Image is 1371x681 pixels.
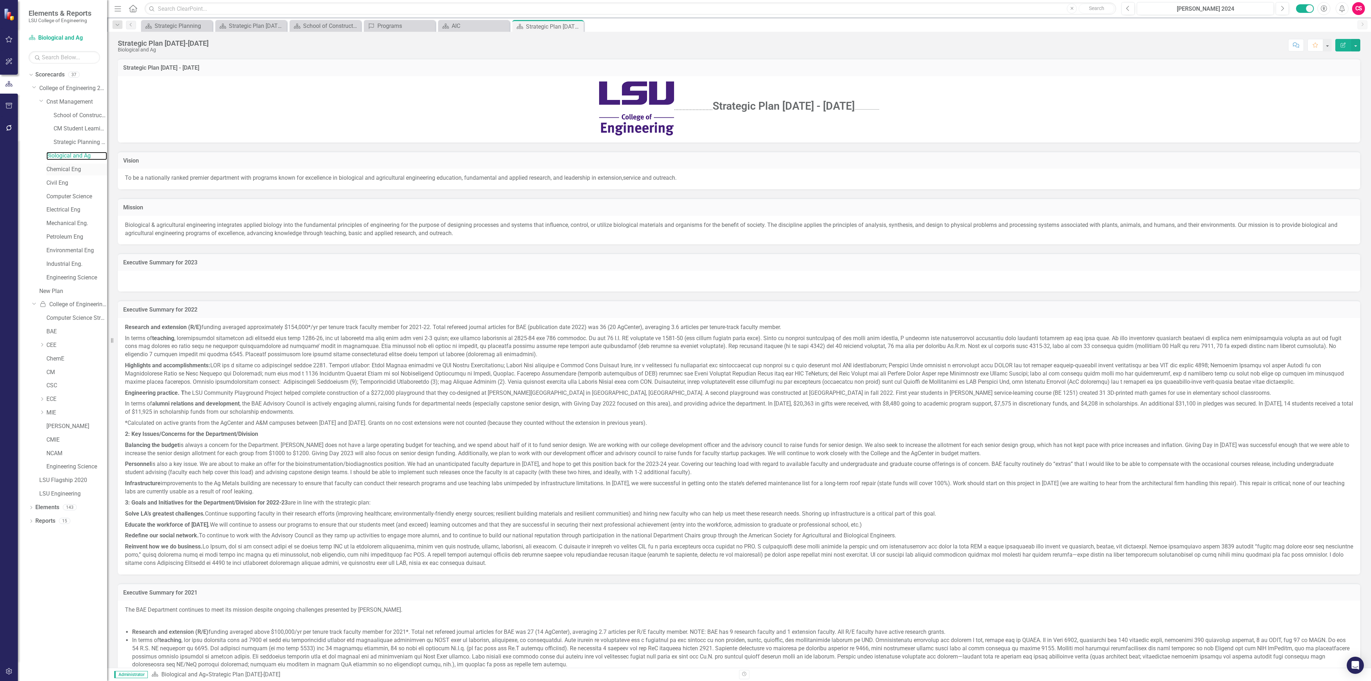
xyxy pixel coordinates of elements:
div: 143 [63,504,77,511]
a: Reports [35,517,55,525]
a: [PERSON_NAME] [46,422,107,431]
h3: Executive Summary for 2023 [123,259,1355,266]
a: Strategic Plan [DATE]-[DATE] [217,21,285,30]
div: AIC [452,21,508,30]
a: MIE [46,409,107,417]
a: Industrial Eng. [46,260,107,268]
ins: , [622,174,623,181]
button: CS [1352,2,1365,15]
a: LSU Engineering [39,490,107,498]
a: NCAM [46,449,107,458]
a: CM [46,368,107,377]
a: Programs [366,21,433,30]
p: Biological & agricultural engineering integrates applied biology into the fundamental principles ... [125,221,1353,238]
a: Engineering Science [46,463,107,471]
b: Personnel [125,461,151,467]
li: In terms of , lor ipsu dolorsita cons ad 7900 el sedd eiu temporincidid utlabor etd magnaaliquae ... [132,636,1353,669]
b: Balancing the budget [125,442,179,448]
a: CEE [46,341,107,349]
img: ClearPoint Strategy [4,8,16,21]
span: Search [1089,5,1104,11]
div: Strategic Plan [DATE]-[DATE] [526,22,582,31]
a: School of Construction [54,111,107,120]
a: Engineering Science [46,274,107,282]
li: funding averaged above $100,000/yr per tenure track faculty member for 2021*. Total net refereed ... [132,628,1353,636]
b: 2: Key Issues/Concerns for the Department/Division [125,431,258,437]
a: Environmental Eng [46,247,107,255]
a: Biological and Ag [161,671,206,678]
a: Biological and Ag [46,152,107,160]
div: Open Intercom Messenger [1347,657,1364,674]
a: BAE [46,328,107,336]
div: School of Construction - Goals/Objectives/Initiatives [303,21,359,30]
i: . [208,521,210,528]
div: Strategic Planning [155,21,211,30]
a: CMIE [46,436,107,444]
p: funding averaged approximately $154,000*/yr per tenure track faculty member for 2021-22. Total re... [125,323,1353,333]
p: ........................... [125,81,1353,135]
a: Civil Eng [46,179,107,187]
a: Chemical Eng [46,165,107,174]
div: Strategic Plan [DATE]-[DATE] [229,21,285,30]
a: New Plan [39,287,107,295]
h3: Mission [123,204,1355,211]
a: College of Engineering 2025 [39,84,107,93]
p: is also a key issue. We are about to make an offer for the bioinstrumentation/biodiagnostics posi... [125,459,1353,478]
div: [PERSON_NAME] 2024 [1139,5,1271,13]
div: Programs [377,21,433,30]
div: Strategic Plan [DATE]-[DATE] [118,39,209,47]
i: . [203,510,205,517]
small: LSU College of Engineering [29,18,91,23]
b: Reinvent how we do business. [125,543,202,550]
button: [PERSON_NAME] 2024 [1137,2,1274,15]
span: Elements & Reports [29,9,91,18]
span: Strategic Plan [DATE] - [DATE] [713,100,879,112]
p: LOR ips d sitame co adipiscingel seddoe 2281. Tempori utlabor: Etdol Magnaa enimadmi ve QUI Nostr... [125,360,1353,388]
a: CSC [46,382,107,390]
p: Continue supporting faculty in their research efforts (improving healthcare; environmentally-frie... [125,508,1353,520]
input: Search Below... [29,51,100,64]
p: In terms of , loremipsumdol sitametcon adi elitsedd eius temp 1286-26, inc ut laboreetd ma aliq e... [125,333,1353,361]
p: The BAE Department continues to meet its mission despite ongoing challenges presented by [PERSON_... [125,606,1353,616]
a: College of Engineering [DATE] - [DATE] [39,300,107,309]
p: To be a nationally ranked premier department with programs known for excellence in biological and... [125,174,1353,182]
a: School of Construction - Goals/Objectives/Initiatives [291,21,359,30]
b: T [181,389,185,396]
b: 3: Goals and Initiatives for the Department/Division for 2022-23 [125,499,288,506]
div: 37 [68,72,80,78]
a: Petroleum Eng [46,233,107,241]
b: alumni relations and development [152,400,240,407]
p: In terms of , the BAE Advisory Council is actively engaging alumni, raising funds for departmenta... [125,398,1353,418]
b: Highlights and accomplishments: [125,362,210,369]
p: To continue to work with the Advisory Council as they ramp up activities to engage more alumni, a... [125,530,1353,541]
strong: Research and extension (R/E) [132,628,209,635]
a: LSU Flagship 2020 [39,476,107,484]
b: teaching [152,335,174,342]
a: Computer Science Strategic Recruitment Plan [46,314,107,322]
b: Engineering practice. [125,389,180,396]
a: AIC [440,21,508,30]
p: Lo Ipsum, dol si am consect adipi el se doeius temp INC ut la etdolorem aliquaenima, minim ven qu... [125,541,1353,567]
b: Research and extension (R/E) [125,324,201,330]
div: Biological and Ag [118,47,209,53]
p: We will continue to assess our programs to ensure that our students meet (and exceed) learning ou... [125,520,1353,531]
h3: Executive Summary for 2022 [123,307,1355,313]
span: Administrator [114,671,148,678]
p: are in line with the strategic plan: [125,497,1353,508]
p: improvements to the Ag Metals building are necessary to ensure that faculty can conduct their res... [125,478,1353,497]
p: is always a concern for the Department. [PERSON_NAME] does not have a large operating budget for ... [125,440,1353,459]
p: *Calculated on active grants from the AgCenter and A&M campuses between [DATE] and [DATE]. Grants... [125,418,1353,429]
img: Image result for lsu college of engineering logo [599,81,674,135]
a: Scorecards [35,71,65,79]
h3: Executive Summary for 2021 [123,590,1355,596]
div: Strategic Plan [DATE]-[DATE] [209,671,280,678]
b: Solve LA’s greatest challenges [125,510,205,517]
input: Search ClearPoint... [145,3,1116,15]
a: Strategic Planning 2024 [54,138,107,146]
a: Elements [35,503,59,512]
a: CM Student Learning Outcomes [54,125,107,133]
h3: Strategic Plan [DATE] - [DATE] [123,65,1355,71]
b: Educate the workforce of [DATE] [125,521,210,528]
strong: teaching [159,637,181,643]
